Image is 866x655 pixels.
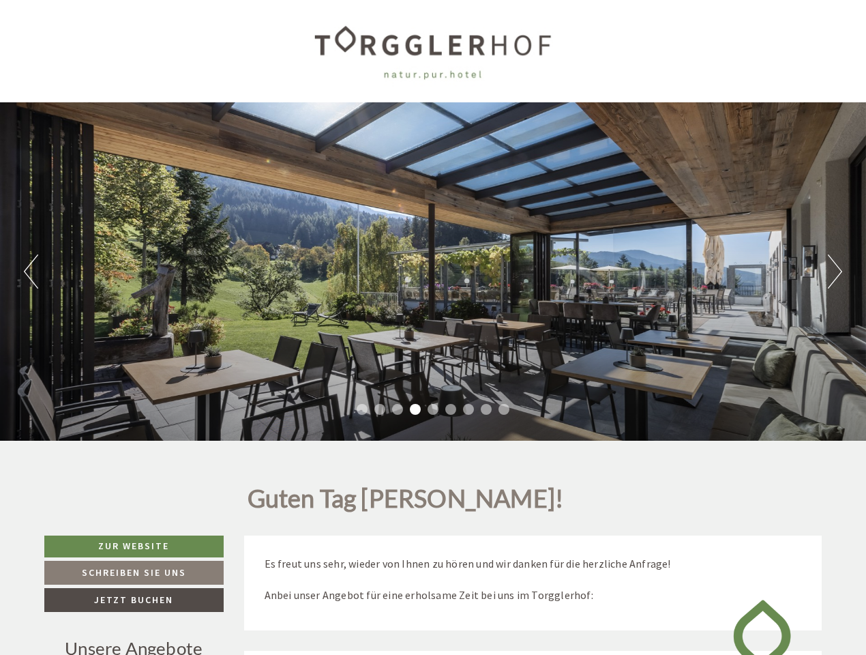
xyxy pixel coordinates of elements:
[44,536,224,557] a: Zur Website
[44,561,224,585] a: Schreiben Sie uns
[265,556,802,603] p: Es freut uns sehr, wieder von Ihnen zu hören und wir danken für die herzliche Anfrage! Anbei unse...
[21,258,339,267] small: 16:27
[44,588,224,612] a: Jetzt buchen
[248,485,564,519] h1: Guten Tag [PERSON_NAME]!
[828,254,842,289] button: Next
[24,254,38,289] button: Previous
[456,360,537,383] button: Senden
[243,3,293,27] div: [DATE]
[11,26,346,270] div: Guten Tag [PERSON_NAME], vielen Dank für Ihre Nachricht. Gerne senden wir Ihnen ein Angebot für z...
[21,29,339,40] div: [GEOGRAPHIC_DATA]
